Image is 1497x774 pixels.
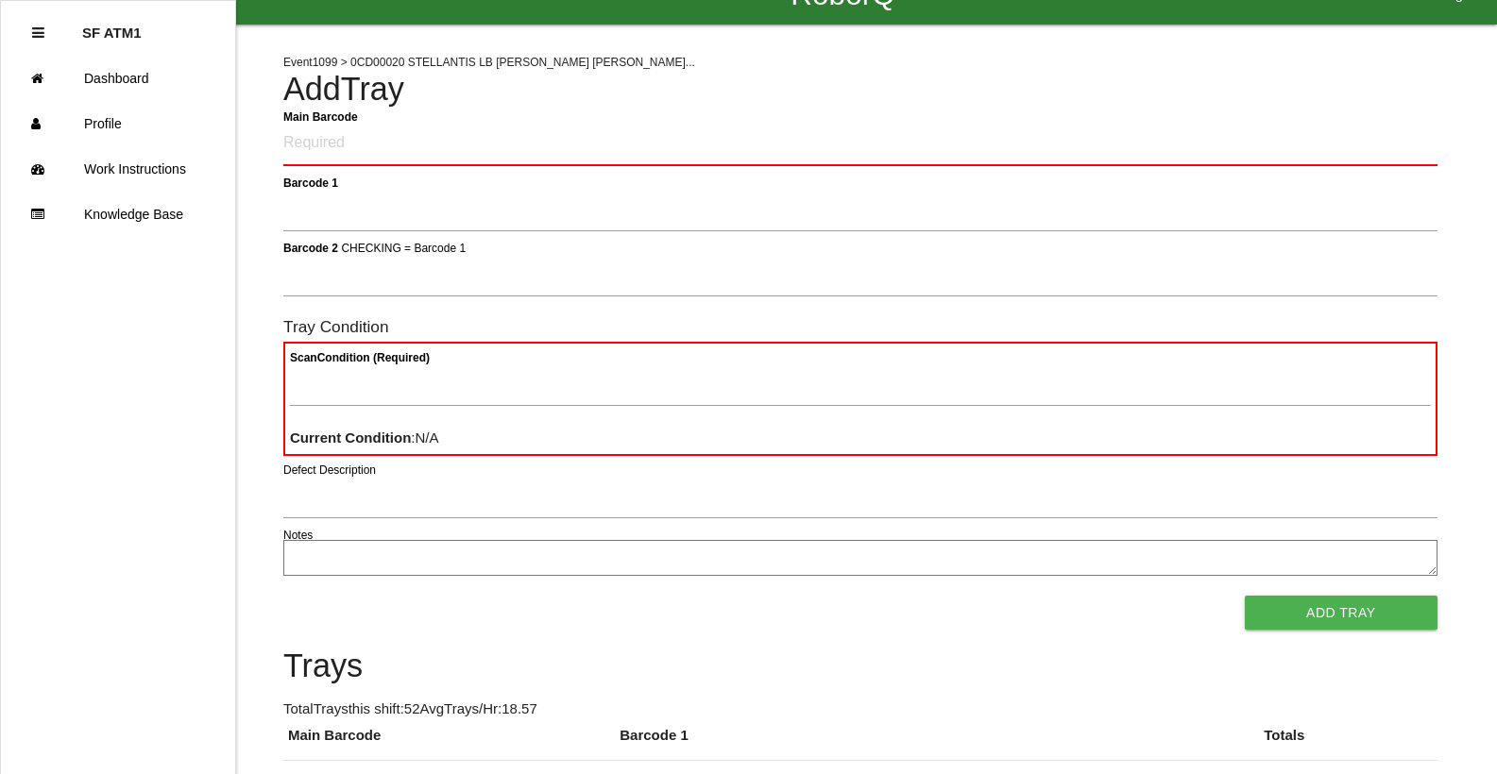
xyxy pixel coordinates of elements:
[283,241,338,254] b: Barcode 2
[341,241,466,254] span: CHECKING = Barcode 1
[1,101,235,146] a: Profile
[283,56,695,69] span: Event 1099 > 0CD00020 STELLANTIS LB [PERSON_NAME] [PERSON_NAME]...
[82,10,142,41] p: SF ATM1
[32,10,44,56] div: Close
[1,146,235,192] a: Work Instructions
[1,56,235,101] a: Dashboard
[1245,596,1437,630] button: Add Tray
[283,462,376,479] label: Defect Description
[283,109,358,123] b: Main Barcode
[283,698,1437,720] p: Total Trays this shift: 52 Avg Trays /Hr: 18.57
[283,648,1437,684] h4: Trays
[290,429,411,446] b: Current Condition
[283,176,338,189] b: Barcode 1
[283,318,1437,336] h6: Tray Condition
[283,72,1437,108] h4: Add Tray
[290,351,430,364] b: Scan Condition (Required)
[615,725,1259,761] th: Barcode 1
[1259,725,1437,761] th: Totals
[1,192,235,237] a: Knowledge Base
[283,725,615,761] th: Main Barcode
[290,429,439,446] span: : N/A
[283,527,313,544] label: Notes
[283,122,1437,166] input: Required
